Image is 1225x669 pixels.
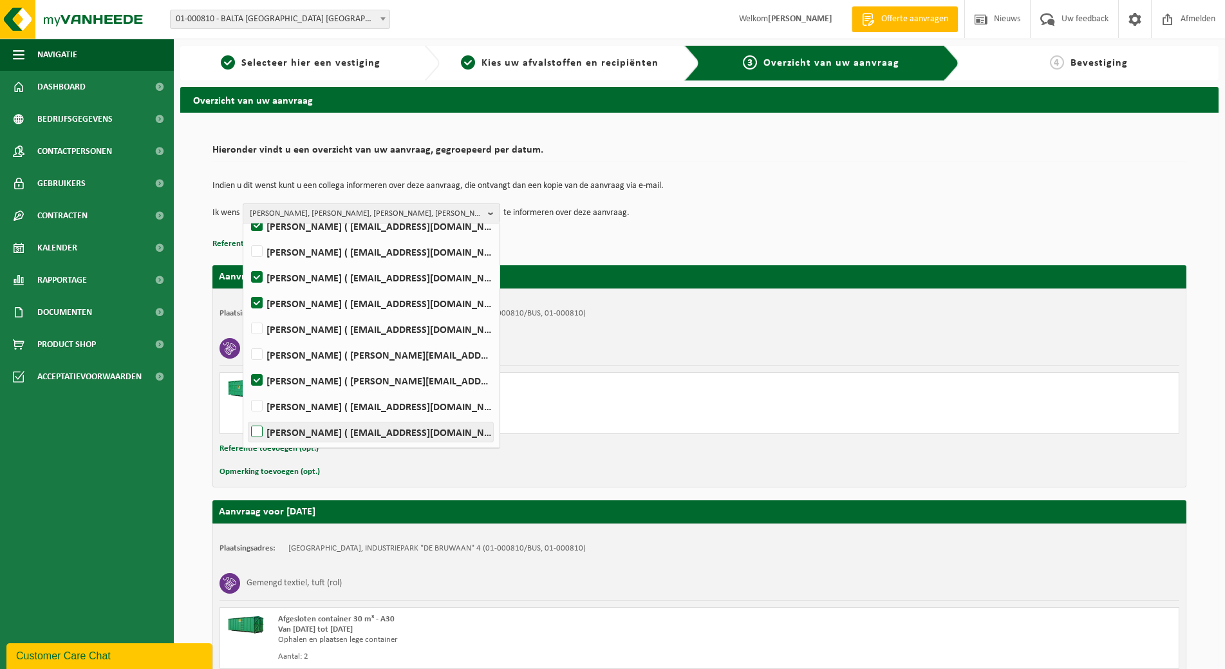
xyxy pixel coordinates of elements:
[37,200,88,232] span: Contracten
[248,319,493,339] label: [PERSON_NAME] ( [EMAIL_ADDRESS][DOMAIN_NAME] )
[278,400,751,410] div: Ophalen en plaatsen lege container
[37,264,87,296] span: Rapportage
[278,625,353,634] strong: Van [DATE] tot [DATE]
[37,39,77,71] span: Navigatie
[248,268,493,287] label: [PERSON_NAME] ( [EMAIL_ADDRESS][DOMAIN_NAME] )
[6,641,215,669] iframe: chat widget
[212,203,239,223] p: Ik wens
[212,236,312,252] button: Referentie toevoegen (opt.)
[212,145,1186,162] h2: Hieronder vindt u een overzicht van uw aanvraag, gegroepeerd per datum.
[220,309,276,317] strong: Plaatsingsadres:
[212,182,1186,191] p: Indien u dit wenst kunt u een collega informeren over deze aanvraag, die ontvangt dan een kopie v...
[503,203,630,223] p: te informeren over deze aanvraag.
[248,371,493,390] label: [PERSON_NAME] ( [PERSON_NAME][EMAIL_ADDRESS][DOMAIN_NAME] )
[37,296,92,328] span: Documenten
[180,87,1219,112] h2: Overzicht van uw aanvraag
[763,58,899,68] span: Overzicht van uw aanvraag
[37,135,112,167] span: Contactpersonen
[37,71,86,103] span: Dashboard
[1050,55,1064,70] span: 4
[248,345,493,364] label: [PERSON_NAME] ( [PERSON_NAME][EMAIL_ADDRESS][DOMAIN_NAME] )
[170,10,390,29] span: 01-000810 - BALTA OUDENAARDE NV - OUDENAARDE
[187,55,414,71] a: 1Selecteer hier een vestiging
[171,10,389,28] span: 01-000810 - BALTA OUDENAARDE NV - OUDENAARDE
[852,6,958,32] a: Offerte aanvragen
[278,635,751,645] div: Ophalen en plaatsen lege container
[248,294,493,313] label: [PERSON_NAME] ( [EMAIL_ADDRESS][DOMAIN_NAME] )
[220,544,276,552] strong: Plaatsingsadres:
[219,272,315,282] strong: Aanvraag voor [DATE]
[878,13,951,26] span: Offerte aanvragen
[461,55,475,70] span: 2
[37,328,96,361] span: Product Shop
[248,242,493,261] label: [PERSON_NAME] ( [EMAIL_ADDRESS][DOMAIN_NAME] )
[743,55,757,70] span: 3
[219,507,315,517] strong: Aanvraag voor [DATE]
[227,379,265,399] img: HK-XC-40-GN-00.png
[37,167,86,200] span: Gebruikers
[37,232,77,264] span: Kalender
[247,573,342,594] h3: Gemengd textiel, tuft (rol)
[278,652,751,662] div: Aantal: 2
[278,615,395,623] span: Afgesloten container 30 m³ - A30
[768,14,832,24] strong: [PERSON_NAME]
[248,422,493,442] label: [PERSON_NAME] ( [EMAIL_ADDRESS][DOMAIN_NAME] )
[248,397,493,416] label: [PERSON_NAME] ( [EMAIL_ADDRESS][DOMAIN_NAME] )
[1071,58,1128,68] span: Bevestiging
[220,464,320,480] button: Opmerking toevoegen (opt.)
[37,361,142,393] span: Acceptatievoorwaarden
[248,216,493,236] label: [PERSON_NAME] ( [EMAIL_ADDRESS][DOMAIN_NAME] )
[288,543,586,554] td: [GEOGRAPHIC_DATA], INDUSTRIEPARK "DE BRUWAAN" 4 (01-000810/BUS, 01-000810)
[278,417,751,427] div: Aantal: 1
[227,614,265,634] img: HK-XA-30-GN-00.png
[241,58,380,68] span: Selecteer hier een vestiging
[221,55,235,70] span: 1
[220,440,319,457] button: Referentie toevoegen (opt.)
[250,204,483,223] span: [PERSON_NAME], [PERSON_NAME], [PERSON_NAME], [PERSON_NAME]
[446,55,673,71] a: 2Kies uw afvalstoffen en recipiënten
[482,58,659,68] span: Kies uw afvalstoffen en recipiënten
[37,103,113,135] span: Bedrijfsgegevens
[243,203,500,223] button: [PERSON_NAME], [PERSON_NAME], [PERSON_NAME], [PERSON_NAME]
